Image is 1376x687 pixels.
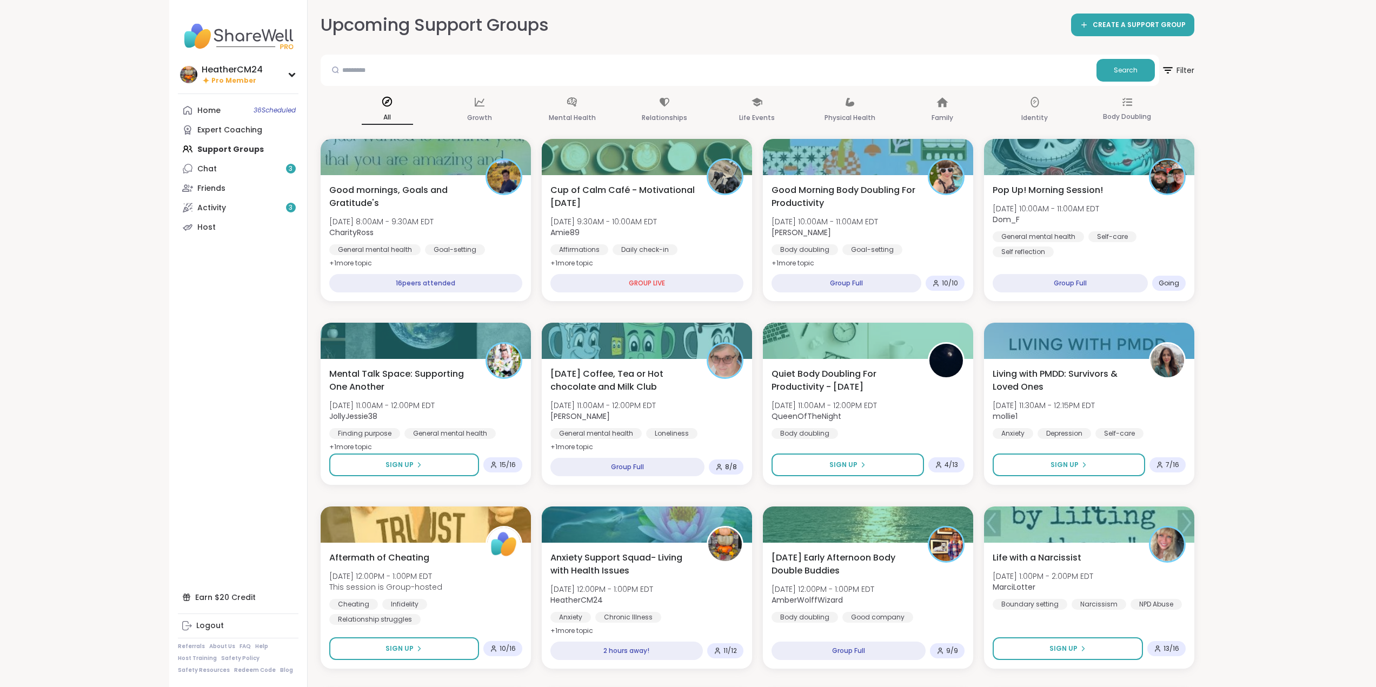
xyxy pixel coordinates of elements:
[550,642,703,660] div: 2 hours away!
[772,368,916,393] span: Quiet Body Doubling For Productivity - [DATE]
[993,411,1018,422] b: mollie1
[197,125,262,136] div: Expert Coaching
[289,203,293,212] span: 3
[1021,111,1048,124] p: Identity
[613,244,677,255] div: Daily check-in
[1095,428,1144,439] div: Self-care
[550,216,657,227] span: [DATE] 9:30AM - 10:00AM EDT
[500,644,516,653] span: 10 / 16
[1151,160,1184,194] img: Dom_F
[178,101,298,120] a: Home36Scheduled
[932,111,953,124] p: Family
[993,246,1054,257] div: Self reflection
[289,164,293,174] span: 3
[1131,599,1182,610] div: NPD Abuse
[240,643,251,650] a: FAQ
[1072,599,1126,610] div: Narcissism
[329,614,421,625] div: Relationship struggles
[550,184,695,210] span: Cup of Calm Café - Motivational [DATE]
[993,203,1099,214] span: [DATE] 10:00AM - 11:00AM EDT
[1161,57,1194,83] span: Filter
[1159,279,1179,288] span: Going
[723,646,737,655] span: 11 / 12
[842,244,902,255] div: Goal-setting
[772,428,838,439] div: Body doubling
[178,120,298,139] a: Expert Coaching
[329,274,522,292] div: 16 peers attended
[550,411,610,422] b: [PERSON_NAME]
[929,528,963,561] img: AmberWolffWizard
[404,428,496,439] div: General mental health
[1088,231,1136,242] div: Self-care
[739,111,775,124] p: Life Events
[946,646,958,655] span: 9 / 9
[772,551,916,577] span: [DATE] Early Afternoon Body Double Buddies
[993,274,1148,292] div: Group Full
[708,344,742,377] img: Susan
[178,217,298,237] a: Host
[329,227,374,238] b: CharityRoss
[945,461,958,469] span: 4 / 13
[829,460,857,470] span: Sign Up
[993,637,1143,660] button: Sign Up
[646,428,697,439] div: Loneliness
[929,160,963,194] img: Adrienne_QueenOfTheDawn
[178,655,217,662] a: Host Training
[1071,14,1194,36] a: CREATE A SUPPORT GROUP
[549,111,596,124] p: Mental Health
[993,231,1084,242] div: General mental health
[202,64,263,76] div: HeatherCM24
[329,453,479,476] button: Sign Up
[362,111,413,125] p: All
[929,344,963,377] img: QueenOfTheNight
[487,344,521,377] img: JollyJessie38
[942,279,958,288] span: 10 / 10
[1151,528,1184,561] img: MarciLotter
[487,528,521,561] img: ShareWell
[329,551,429,564] span: Aftermath of Cheating
[211,76,256,85] span: Pro Member
[708,160,742,194] img: Amie89
[385,460,414,470] span: Sign Up
[178,159,298,178] a: Chat3
[772,216,878,227] span: [DATE] 10:00AM - 11:00AM EDT
[329,244,421,255] div: General mental health
[1164,644,1179,653] span: 13 / 16
[329,400,435,411] span: [DATE] 11:00AM - 12:00PM EDT
[1103,110,1151,123] p: Body Doubling
[425,244,485,255] div: Goal-setting
[197,164,217,175] div: Chat
[772,584,874,595] span: [DATE] 12:00PM - 1:00PM EDT
[1051,460,1079,470] span: Sign Up
[1049,644,1078,653] span: Sign Up
[178,643,205,650] a: Referrals
[993,582,1035,592] b: MarciLotter
[329,184,474,210] span: Good mornings, Goals and Gratitude's
[1038,428,1091,439] div: Depression
[993,571,1093,582] span: [DATE] 1:00PM - 2:00PM EDT
[842,612,913,623] div: Good company
[993,453,1145,476] button: Sign Up
[550,458,704,476] div: Group Full
[772,227,831,238] b: [PERSON_NAME]
[772,595,843,605] b: AmberWolffWizard
[993,214,1020,225] b: Dom_F
[772,612,838,623] div: Body doubling
[725,463,737,471] span: 8 / 8
[178,666,230,674] a: Safety Resources
[500,461,516,469] span: 15 / 16
[180,66,197,83] img: HeatherCM24
[382,599,427,610] div: Infidelity
[329,637,479,660] button: Sign Up
[772,453,924,476] button: Sign Up
[197,222,216,233] div: Host
[772,244,838,255] div: Body doubling
[1093,21,1186,30] span: CREATE A SUPPORT GROUP
[254,106,296,115] span: 36 Scheduled
[772,411,841,422] b: QueenOfTheNight
[178,17,298,55] img: ShareWell Nav Logo
[772,642,926,660] div: Group Full
[280,666,293,674] a: Blog
[550,584,653,595] span: [DATE] 12:00PM - 1:00PM EDT
[550,227,580,238] b: Amie89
